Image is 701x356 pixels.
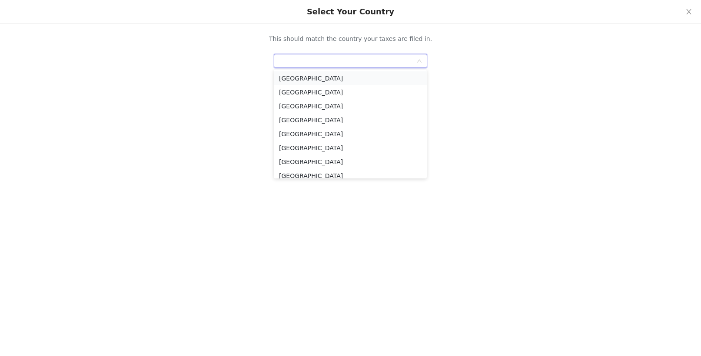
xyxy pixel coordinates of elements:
p: This should match the country your taxes are filed in. [209,34,492,44]
div: Select Your Country [307,7,394,17]
li: [GEOGRAPHIC_DATA] [274,113,427,127]
li: [GEOGRAPHIC_DATA] [274,85,427,99]
p: *This helps to determine your tax and payout settings. [209,71,492,79]
li: [GEOGRAPHIC_DATA] [274,169,427,183]
li: [GEOGRAPHIC_DATA] [274,71,427,85]
li: [GEOGRAPHIC_DATA] [274,141,427,155]
i: icon: down [417,58,422,64]
li: [GEOGRAPHIC_DATA] [274,127,427,141]
li: [GEOGRAPHIC_DATA] [274,99,427,113]
i: icon: close [685,8,692,15]
li: [GEOGRAPHIC_DATA] [274,155,427,169]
